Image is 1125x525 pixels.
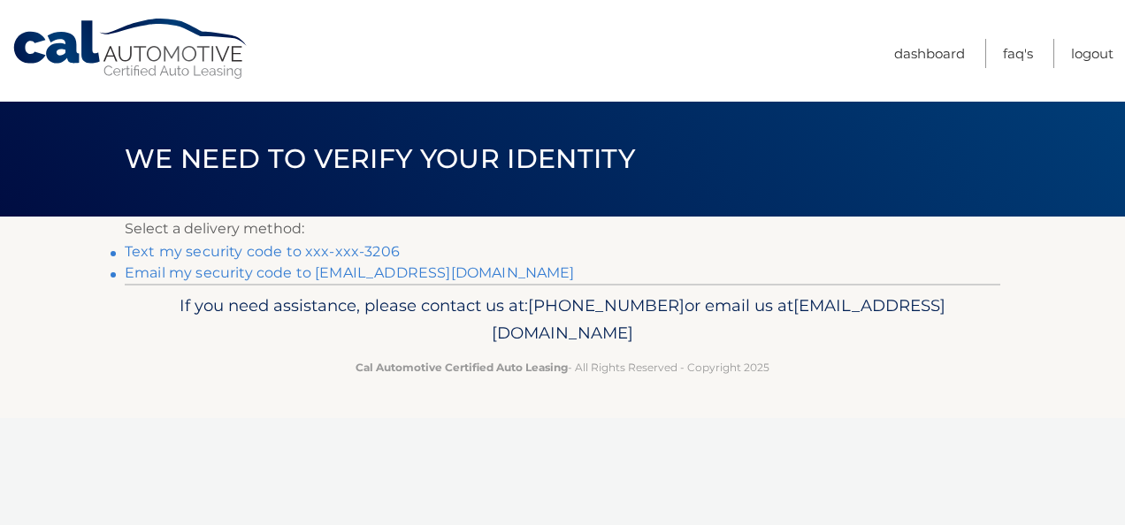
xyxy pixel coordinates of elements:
[1071,39,1114,68] a: Logout
[136,292,989,348] p: If you need assistance, please contact us at: or email us at
[125,142,635,175] span: We need to verify your identity
[528,295,685,316] span: [PHONE_NUMBER]
[1003,39,1033,68] a: FAQ's
[894,39,965,68] a: Dashboard
[125,243,400,260] a: Text my security code to xxx-xxx-3206
[125,264,575,281] a: Email my security code to [EMAIL_ADDRESS][DOMAIN_NAME]
[356,361,568,374] strong: Cal Automotive Certified Auto Leasing
[11,18,250,80] a: Cal Automotive
[136,358,989,377] p: - All Rights Reserved - Copyright 2025
[125,217,1000,241] p: Select a delivery method:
